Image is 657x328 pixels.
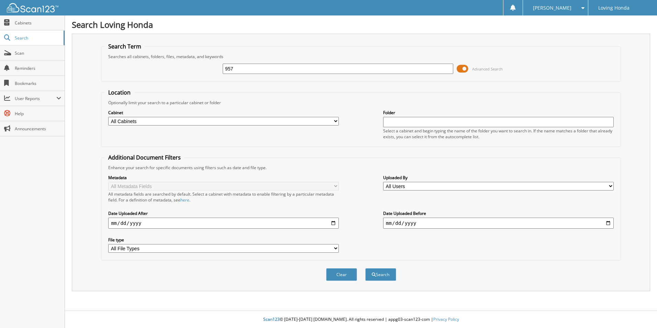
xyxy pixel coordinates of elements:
[263,316,280,322] span: Scan123
[433,316,459,322] a: Privacy Policy
[15,50,61,56] span: Scan
[15,20,61,26] span: Cabinets
[7,3,58,12] img: scan123-logo-white.svg
[108,237,339,243] label: File type
[108,210,339,216] label: Date Uploaded After
[598,6,630,10] span: Loving Honda
[472,66,503,72] span: Advanced Search
[623,295,657,328] iframe: Chat Widget
[365,268,396,281] button: Search
[180,197,189,203] a: here
[65,311,657,328] div: © [DATE]-[DATE] [DOMAIN_NAME]. All rights reserved | appg03-scan123-com |
[15,65,61,71] span: Reminders
[105,54,617,59] div: Searches all cabinets, folders, files, metadata, and keywords
[15,80,61,86] span: Bookmarks
[383,128,614,140] div: Select a cabinet and begin typing the name of the folder you want to search in. If the name match...
[105,100,617,106] div: Optionally limit your search to a particular cabinet or folder
[105,43,145,50] legend: Search Term
[108,110,339,116] label: Cabinet
[108,175,339,181] label: Metadata
[105,154,184,161] legend: Additional Document Filters
[15,111,61,117] span: Help
[326,268,357,281] button: Clear
[383,175,614,181] label: Uploaded By
[15,126,61,132] span: Announcements
[383,218,614,229] input: end
[105,89,134,96] legend: Location
[105,165,617,171] div: Enhance your search for specific documents using filters such as date and file type.
[533,6,571,10] span: [PERSON_NAME]
[15,35,60,41] span: Search
[15,96,56,101] span: User Reports
[383,210,614,216] label: Date Uploaded Before
[108,191,339,203] div: All metadata fields are searched by default. Select a cabinet with metadata to enable filtering b...
[72,19,650,30] h1: Search Loving Honda
[108,218,339,229] input: start
[383,110,614,116] label: Folder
